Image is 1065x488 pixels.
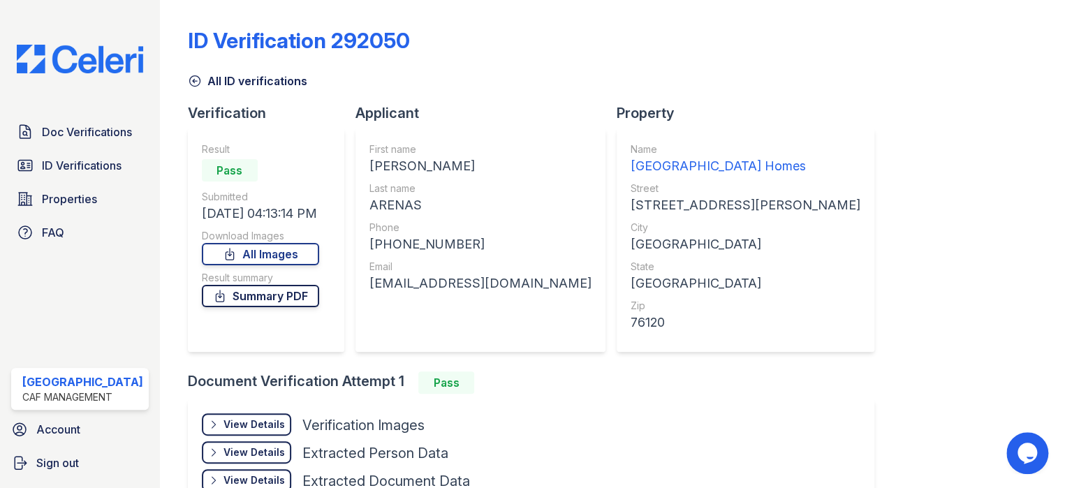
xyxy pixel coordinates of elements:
div: Result summary [202,271,319,285]
img: CE_Logo_Blue-a8612792a0a2168367f1c8372b55b34899dd931a85d93a1a3d3e32e68fde9ad4.png [6,45,154,73]
span: Sign out [36,454,79,471]
div: Email [369,260,592,274]
div: City [631,221,860,235]
div: Zip [631,299,860,313]
a: ID Verifications [11,151,149,179]
div: [GEOGRAPHIC_DATA] [22,374,143,390]
div: Pass [202,159,258,182]
div: Download Images [202,229,319,243]
a: All ID verifications [188,73,307,89]
div: [GEOGRAPHIC_DATA] Homes [631,156,860,176]
div: Property [617,103,886,123]
div: View Details [223,417,285,431]
div: 76120 [631,313,860,332]
div: State [631,260,860,274]
span: ID Verifications [42,157,122,174]
div: Street [631,182,860,195]
a: Summary PDF [202,285,319,307]
a: Properties [11,185,149,213]
div: [PERSON_NAME] [369,156,592,176]
div: Result [202,142,319,156]
a: FAQ [11,219,149,246]
div: ARENAS [369,195,592,215]
div: View Details [223,473,285,487]
a: All Images [202,243,319,265]
div: Last name [369,182,592,195]
div: Submitted [202,190,319,204]
a: Sign out [6,449,154,477]
div: Phone [369,221,592,235]
iframe: chat widget [1006,432,1051,474]
div: First name [369,142,592,156]
div: [PHONE_NUMBER] [369,235,592,254]
div: [GEOGRAPHIC_DATA] [631,274,860,293]
a: Doc Verifications [11,118,149,146]
span: Properties [42,191,97,207]
div: [GEOGRAPHIC_DATA] [631,235,860,254]
div: ID Verification 292050 [188,28,410,53]
div: Extracted Person Data [302,443,448,463]
span: FAQ [42,224,64,241]
div: Pass [418,371,474,394]
a: Account [6,415,154,443]
a: Name [GEOGRAPHIC_DATA] Homes [631,142,860,176]
span: Doc Verifications [42,124,132,140]
div: Verification [188,103,355,123]
div: Applicant [355,103,617,123]
div: Name [631,142,860,156]
span: Account [36,421,80,438]
div: Verification Images [302,415,425,435]
div: CAF Management [22,390,143,404]
div: [EMAIL_ADDRESS][DOMAIN_NAME] [369,274,592,293]
div: [STREET_ADDRESS][PERSON_NAME] [631,195,860,215]
div: View Details [223,445,285,459]
div: Document Verification Attempt 1 [188,371,886,394]
div: [DATE] 04:13:14 PM [202,204,319,223]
